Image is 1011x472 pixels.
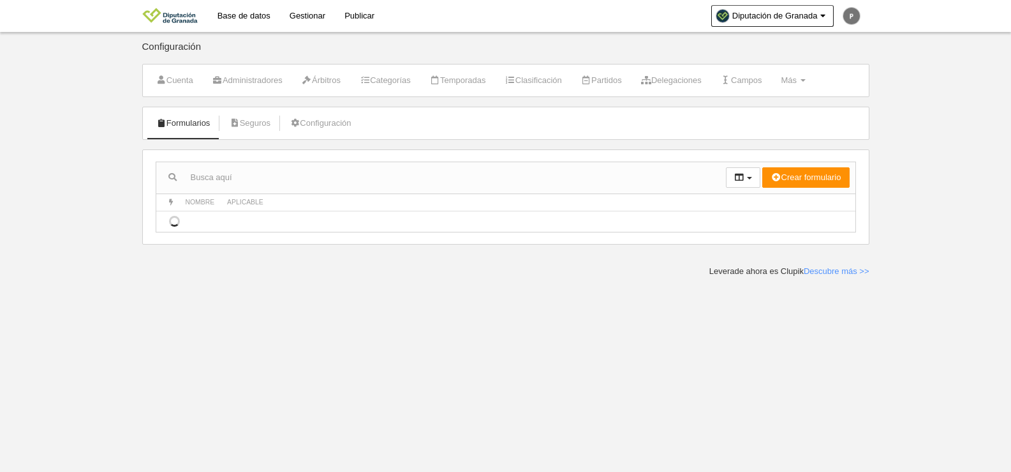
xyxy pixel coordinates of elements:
a: Configuración [283,114,358,133]
a: Cuenta [149,71,200,90]
a: Más [774,71,812,90]
a: Descubre más >> [804,266,869,276]
a: Categorías [353,71,418,90]
a: Temporadas [423,71,493,90]
a: Diputación de Granada [711,5,834,27]
a: Seguros [222,114,277,133]
input: Busca aquí [156,168,726,187]
img: Oa6SvBRBA39l.30x30.jpg [716,10,729,22]
a: Formularios [149,114,218,133]
a: Clasificación [498,71,569,90]
a: Campos [714,71,769,90]
a: Administradores [205,71,290,90]
div: Leverade ahora es Clupik [709,266,869,277]
span: Nombre [186,199,215,206]
span: Diputación de Granada [732,10,818,22]
span: Más [781,75,797,85]
a: Delegaciones [634,71,709,90]
button: Crear formulario [762,167,849,188]
span: Aplicable [227,199,263,206]
div: Configuración [142,42,869,64]
a: Partidos [574,71,629,90]
a: Árbitros [295,71,348,90]
img: Diputación de Granada [142,8,198,23]
img: c2l6ZT0zMHgzMCZmcz05JnRleHQ9UCZiZz03NTc1NzU%3D.png [843,8,860,24]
